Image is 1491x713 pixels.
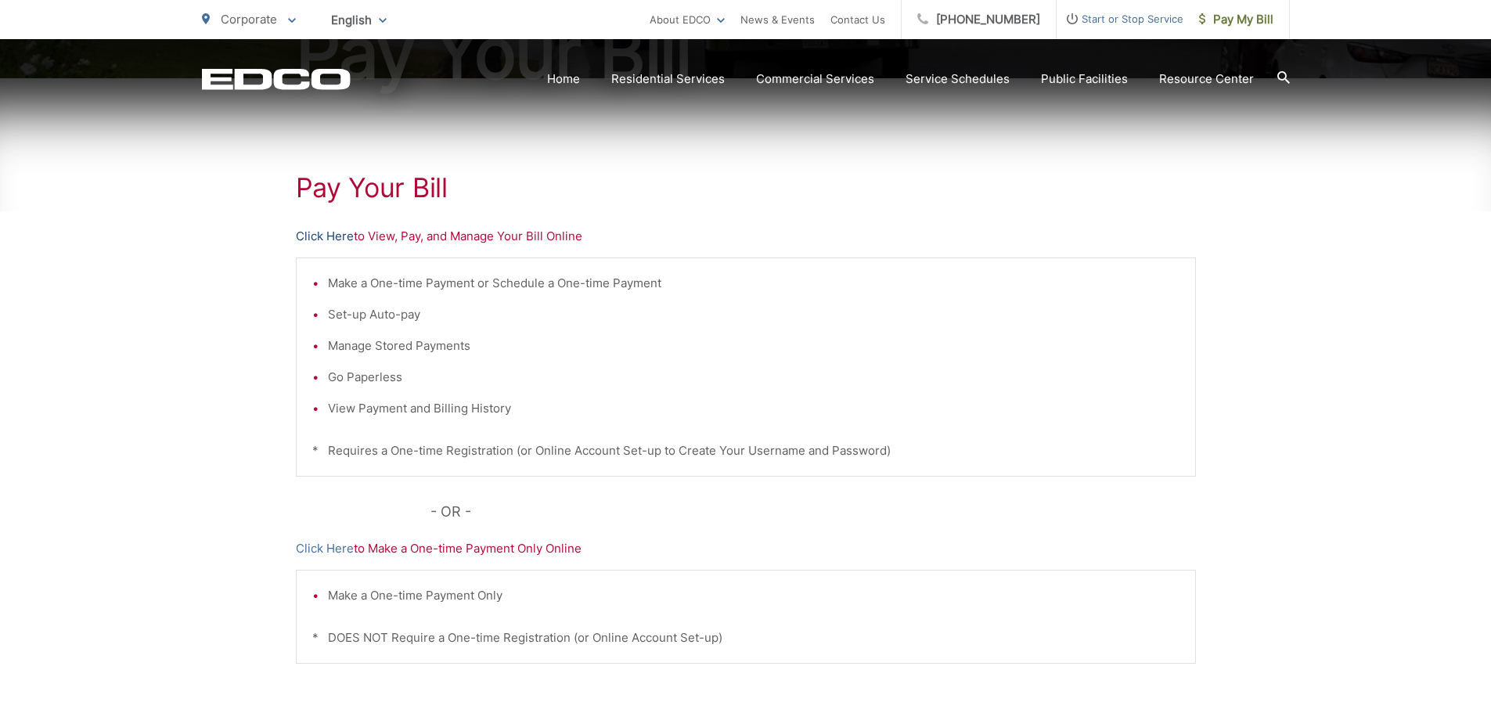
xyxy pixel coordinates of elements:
h1: Pay Your Bill [296,172,1196,203]
p: to View, Pay, and Manage Your Bill Online [296,227,1196,246]
li: Manage Stored Payments [328,337,1179,355]
a: Service Schedules [906,70,1010,88]
a: Click Here [296,227,354,246]
a: Resource Center [1159,70,1254,88]
p: - OR - [430,500,1196,524]
li: View Payment and Billing History [328,399,1179,418]
span: Corporate [221,12,277,27]
a: EDCD logo. Return to the homepage. [202,68,351,90]
p: to Make a One-time Payment Only Online [296,539,1196,558]
a: Click Here [296,539,354,558]
li: Go Paperless [328,368,1179,387]
a: Residential Services [611,70,725,88]
a: Home [547,70,580,88]
span: English [319,6,398,34]
a: About EDCO [650,10,725,29]
li: Make a One-time Payment Only [328,586,1179,605]
a: Commercial Services [756,70,874,88]
p: * Requires a One-time Registration (or Online Account Set-up to Create Your Username and Password) [312,441,1179,460]
li: Set-up Auto-pay [328,305,1179,324]
a: Contact Us [830,10,885,29]
li: Make a One-time Payment or Schedule a One-time Payment [328,274,1179,293]
p: * DOES NOT Require a One-time Registration (or Online Account Set-up) [312,628,1179,647]
a: Public Facilities [1041,70,1128,88]
a: News & Events [740,10,815,29]
span: Pay My Bill [1199,10,1273,29]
